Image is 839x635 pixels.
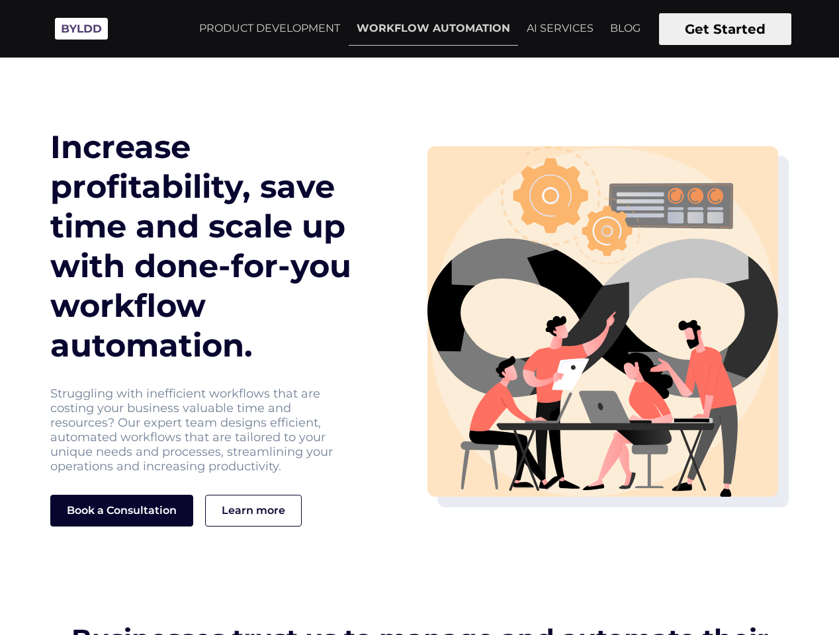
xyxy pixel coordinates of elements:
[50,127,367,365] h1: Increase profitability, save time and scale up with done-for-you workflow automation.
[50,386,335,474] p: Struggling with inefficient workflows that are costing your business valuable time and resources?...
[659,13,791,45] button: Get Started
[50,495,193,527] button: Book a Consultation
[427,146,778,497] img: heroimg-svg
[349,12,518,46] a: WORKFLOW AUTOMATION
[602,12,648,45] a: BLOG
[48,11,114,47] img: Byldd - Product Development Company
[519,12,601,45] a: AI SERVICES
[191,12,348,45] a: PRODUCT DEVELOPMENT
[205,495,302,527] a: Learn more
